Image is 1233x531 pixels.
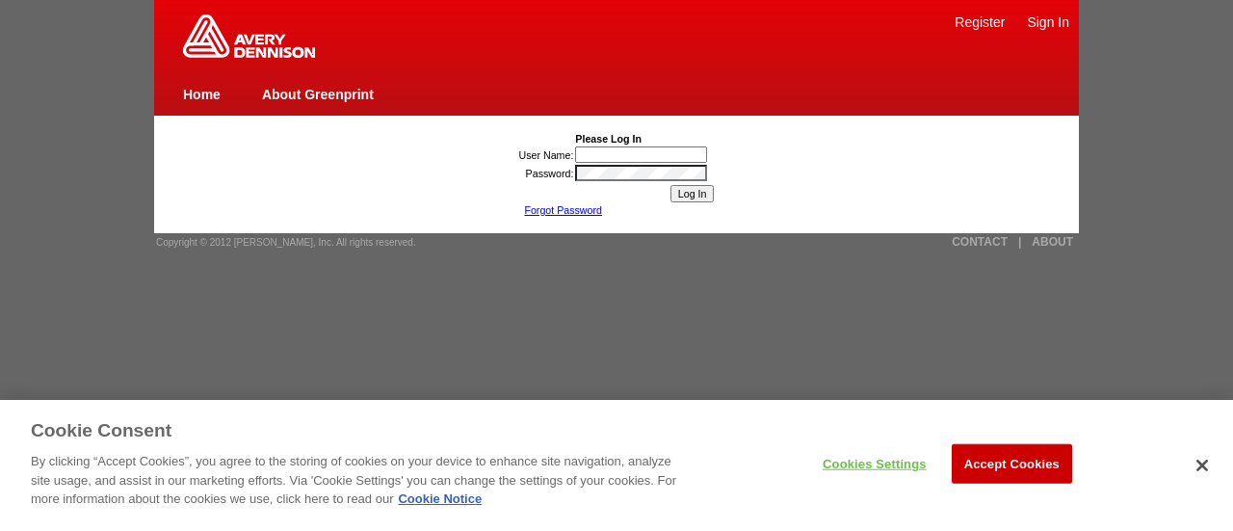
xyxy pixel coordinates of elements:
[952,443,1072,484] button: Accept Cookies
[955,14,1005,30] a: Register
[183,87,221,102] a: Home
[519,149,574,161] label: User Name:
[31,419,171,443] h3: Cookie Consent
[526,168,574,179] label: Password:
[1027,14,1069,30] a: Sign In
[1181,444,1223,487] button: Close
[524,204,602,216] a: Forgot Password
[814,444,934,483] button: Cookies Settings
[31,452,678,509] p: By clicking “Accept Cookies”, you agree to the storing of cookies on your device to enhance site ...
[262,87,374,102] a: About Greenprint
[575,133,642,145] b: Please Log In
[952,235,1008,249] a: CONTACT
[183,14,315,58] img: Home
[1018,235,1021,249] a: |
[156,237,416,248] span: Copyright © 2012 [PERSON_NAME], Inc. All rights reserved.
[183,48,315,60] a: Greenprint
[398,491,482,506] a: Cookie Notice
[670,185,715,202] input: Log In
[1032,235,1073,249] a: ABOUT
